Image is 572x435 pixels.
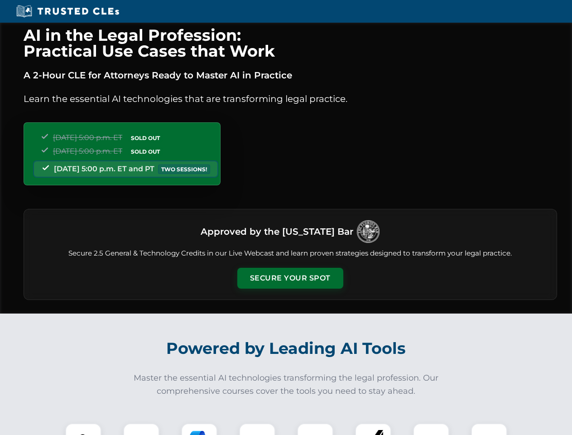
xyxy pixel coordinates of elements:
h2: Powered by Leading AI Tools [35,333,537,364]
span: [DATE] 5:00 p.m. ET [53,133,122,142]
p: Secure 2.5 General & Technology Credits in our Live Webcast and learn proven strategies designed ... [35,248,546,259]
h3: Approved by the [US_STATE] Bar [201,223,353,240]
button: Secure Your Spot [237,268,343,289]
span: [DATE] 5:00 p.m. ET [53,147,122,155]
span: SOLD OUT [128,147,163,156]
span: SOLD OUT [128,133,163,143]
p: A 2-Hour CLE for Attorneys Ready to Master AI in Practice [24,68,557,82]
img: Trusted CLEs [14,5,122,18]
p: Master the essential AI technologies transforming the legal profession. Our comprehensive courses... [128,372,445,398]
img: Logo [357,220,380,243]
h1: AI in the Legal Profession: Practical Use Cases that Work [24,27,557,59]
p: Learn the essential AI technologies that are transforming legal practice. [24,92,557,106]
